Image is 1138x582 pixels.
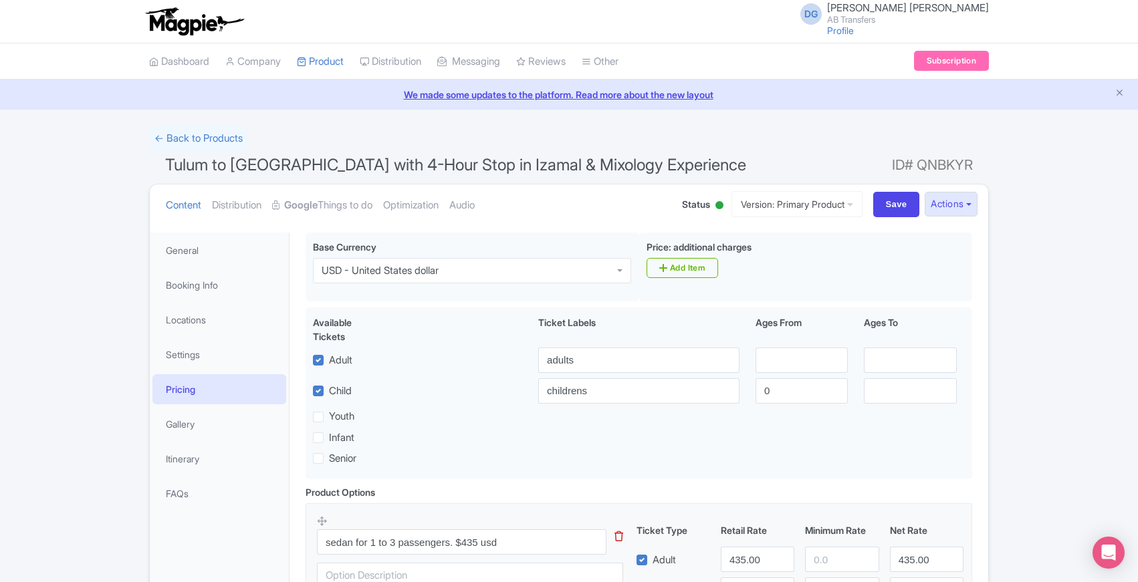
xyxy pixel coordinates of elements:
label: Adult [329,353,352,368]
a: Content [166,184,201,227]
div: Open Intercom Messenger [1093,537,1125,569]
a: Distribution [212,184,261,227]
a: Distribution [360,43,421,80]
input: Save [873,192,920,217]
strong: Google [284,198,318,213]
a: Other [582,43,618,80]
span: DG [800,3,822,25]
label: Senior [329,451,356,466]
div: Ages To [856,315,964,343]
a: Gallery [152,409,286,439]
div: Ticket Type [631,523,715,537]
a: Locations [152,305,286,335]
a: Profile [827,25,854,36]
a: General [152,235,286,265]
a: Audio [449,184,475,227]
div: Ticket Labels [530,315,748,343]
div: Available Tickets [313,315,385,343]
small: AB Transfers [827,15,989,24]
div: Active [713,196,726,216]
span: Status [682,197,710,211]
div: USD - United States dollar [322,265,439,277]
a: Dashboard [149,43,209,80]
label: Child [329,384,352,399]
label: Infant [329,430,354,446]
span: [PERSON_NAME] [PERSON_NAME] [827,1,989,14]
a: DG [PERSON_NAME] [PERSON_NAME] AB Transfers [792,3,989,24]
div: Minimum Rate [800,523,884,537]
label: Adult [653,553,676,568]
a: Product [297,43,344,80]
a: Company [225,43,281,80]
input: 0.0 [805,547,879,572]
label: Price: additional charges [647,240,752,254]
a: ← Back to Products [149,126,248,152]
button: Close announcement [1115,86,1125,102]
input: 0.0 [721,547,794,572]
a: Settings [152,339,286,370]
a: Booking Info [152,270,286,300]
a: Itinerary [152,444,286,474]
div: Product Options [306,485,375,499]
input: Child [538,378,739,404]
span: ID# QNBKYR [892,152,973,178]
a: Reviews [516,43,566,80]
a: Messaging [437,43,500,80]
div: Ages From [748,315,856,343]
img: logo-ab69f6fb50320c5b225c76a69d11143b.png [142,7,246,36]
a: FAQs [152,478,286,508]
a: Subscription [914,51,989,71]
a: Version: Primary Product [731,191,863,217]
label: Youth [329,409,354,424]
span: Base Currency [313,241,376,253]
button: Actions [925,192,978,216]
input: Adult [538,347,739,373]
span: Tulum to [GEOGRAPHIC_DATA] with 4-Hour Stop in Izamal & Mixology Experience [165,155,746,174]
div: Net Rate [885,523,969,537]
a: GoogleThings to do [272,184,372,227]
a: Add Item [647,258,718,278]
a: Pricing [152,374,286,404]
a: We made some updates to the platform. Read more about the new layout [8,88,1130,102]
div: Retail Rate [715,523,800,537]
input: 0.0 [890,547,963,572]
a: Optimization [383,184,439,227]
input: Option Name [317,529,606,555]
